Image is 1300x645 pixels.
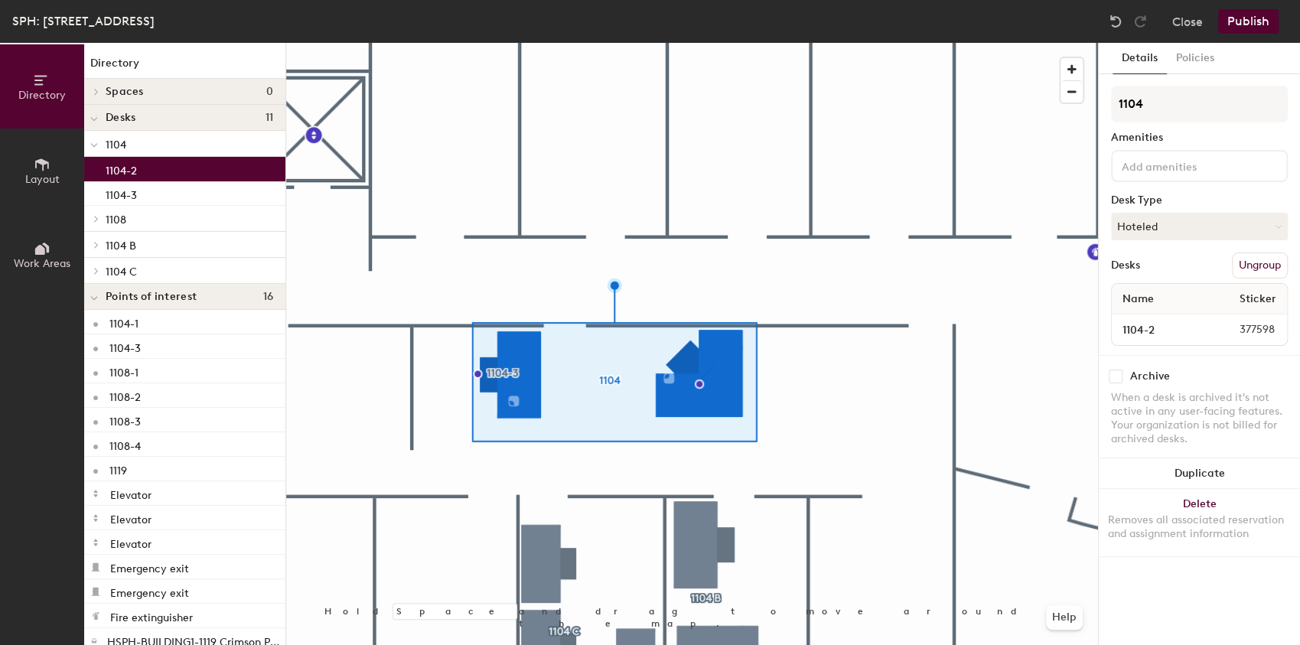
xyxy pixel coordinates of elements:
[1099,458,1300,489] button: Duplicate
[106,138,126,151] span: 1104
[84,55,285,79] h1: Directory
[109,362,138,380] p: 1108-1
[106,86,144,98] span: Spaces
[1119,156,1256,174] input: Add amenities
[1046,605,1083,630] button: Help
[110,607,193,624] p: Fire extinguisher
[1232,285,1284,313] span: Sticker
[25,173,60,186] span: Layout
[110,509,152,526] p: Elevator
[110,558,189,575] p: Emergency exit
[1099,489,1300,556] button: DeleteRemoves all associated reservation and assignment information
[1108,513,1291,541] div: Removes all associated reservation and assignment information
[18,89,66,102] span: Directory
[110,484,152,502] p: Elevator
[1111,132,1288,144] div: Amenities
[1113,43,1167,74] button: Details
[1115,319,1203,340] input: Unnamed desk
[109,435,141,453] p: 1108-4
[1115,285,1162,313] span: Name
[1130,370,1170,383] div: Archive
[109,337,141,355] p: 1104-3
[1111,213,1288,240] button: Hoteled
[106,239,136,252] span: 1104 B
[110,582,189,600] p: Emergency exit
[1172,9,1203,34] button: Close
[1218,9,1279,34] button: Publish
[110,533,152,551] p: Elevator
[1111,259,1140,272] div: Desks
[106,213,126,226] span: 1108
[109,460,127,477] p: 1119
[1111,391,1288,446] div: When a desk is archived it's not active in any user-facing features. Your organization is not bil...
[262,291,273,303] span: 16
[1108,14,1123,29] img: Undo
[266,86,273,98] span: 0
[106,184,137,202] p: 1104-3
[106,160,137,178] p: 1104-2
[109,313,138,331] p: 1104-1
[265,112,273,124] span: 11
[1132,14,1148,29] img: Redo
[1111,194,1288,207] div: Desk Type
[106,112,135,124] span: Desks
[1232,252,1288,279] button: Ungroup
[106,291,197,303] span: Points of interest
[12,11,155,31] div: SPH: [STREET_ADDRESS]
[106,265,137,279] span: 1104 C
[109,411,141,428] p: 1108-3
[14,257,70,270] span: Work Areas
[1203,321,1284,338] span: 377598
[109,386,141,404] p: 1108-2
[1167,43,1223,74] button: Policies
